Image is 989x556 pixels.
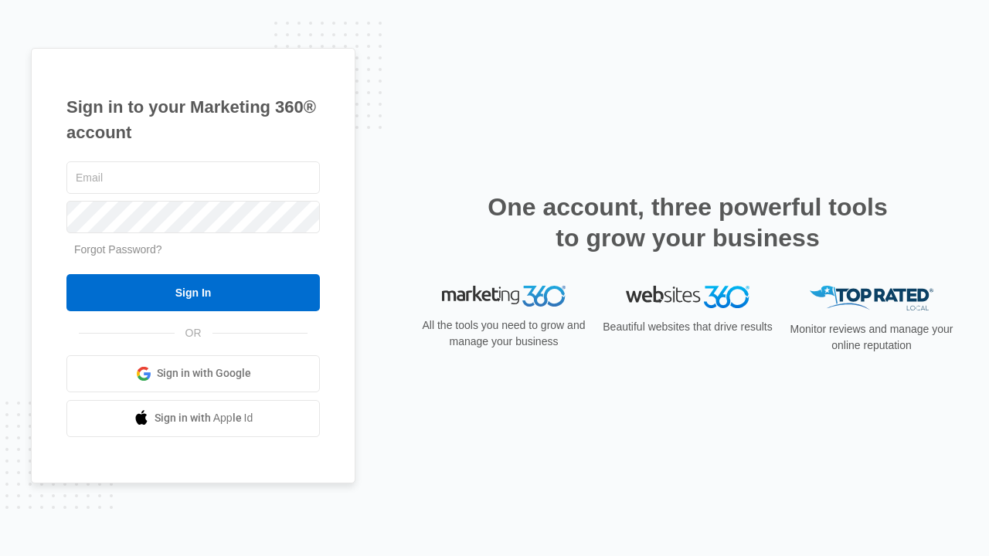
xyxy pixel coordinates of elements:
[601,319,774,335] p: Beautiful websites that drive results
[442,286,566,307] img: Marketing 360
[785,321,958,354] p: Monitor reviews and manage your online reputation
[155,410,253,426] span: Sign in with Apple Id
[483,192,892,253] h2: One account, three powerful tools to grow your business
[810,286,933,311] img: Top Rated Local
[66,94,320,145] h1: Sign in to your Marketing 360® account
[175,325,212,341] span: OR
[66,400,320,437] a: Sign in with Apple Id
[66,161,320,194] input: Email
[157,365,251,381] span: Sign in with Google
[66,274,320,311] input: Sign In
[74,243,162,256] a: Forgot Password?
[66,355,320,392] a: Sign in with Google
[417,317,590,350] p: All the tools you need to grow and manage your business
[626,286,749,308] img: Websites 360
